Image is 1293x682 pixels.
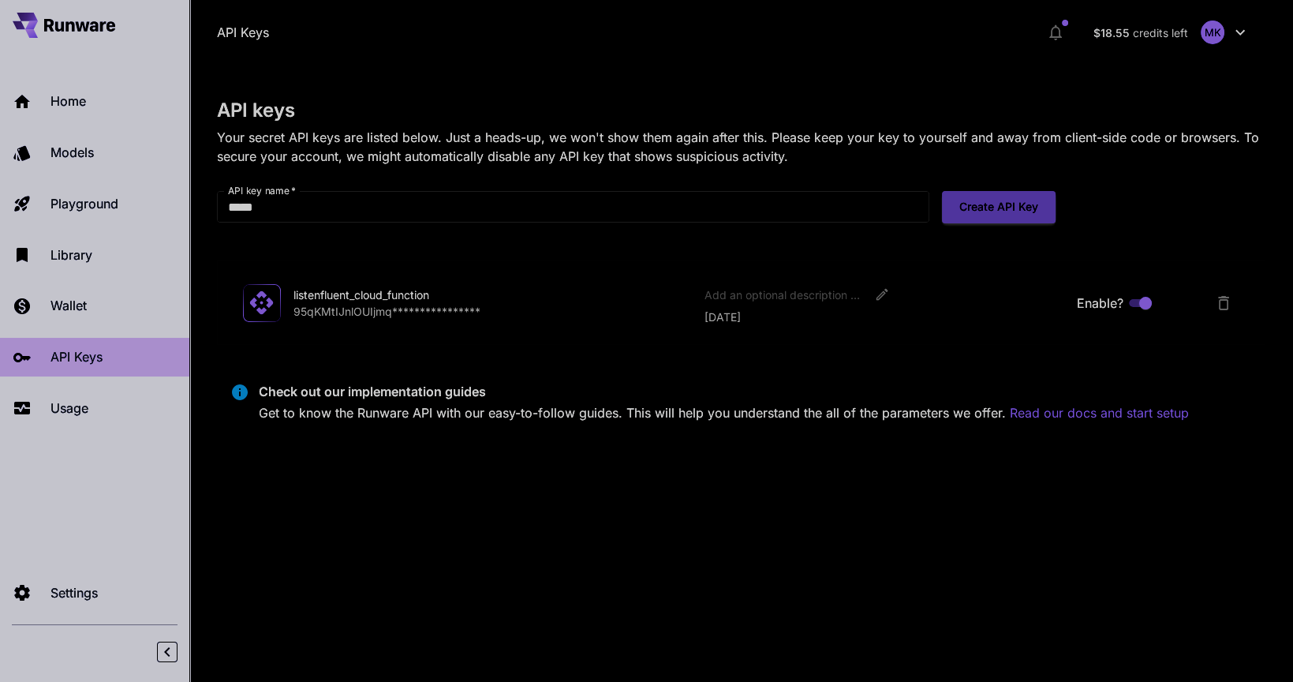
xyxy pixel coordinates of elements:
[704,309,1064,325] p: [DATE]
[704,287,862,303] div: Add an optional description or comment
[157,642,178,662] button: Collapse sidebar
[868,280,896,309] button: Edit
[50,399,88,418] p: Usage
[228,184,296,197] label: API key name
[217,23,269,42] a: API Keys
[1078,14,1265,51] button: $18.55105MK
[50,194,118,213] p: Playground
[50,143,94,162] p: Models
[1133,26,1188,39] span: credits left
[1077,294,1123,313] span: Enable?
[50,296,87,315] p: Wallet
[217,99,1265,122] h3: API keys
[169,638,189,666] div: Collapse sidebar
[50,583,98,602] p: Settings
[1201,21,1224,44] div: MK
[50,245,92,264] p: Library
[50,92,86,111] p: Home
[217,23,269,42] nav: breadcrumb
[1093,26,1133,39] span: $18.55
[1093,24,1188,41] div: $18.55105
[1010,403,1189,423] button: Read our docs and start setup
[217,128,1265,166] p: Your secret API keys are listed below. Just a heads-up, we won't show them again after this. Plea...
[293,287,451,303] div: listenfluent_cloud_function
[259,403,1189,423] p: Get to know the Runware API with our easy-to-follow guides. This will help you understand the all...
[50,347,103,366] p: API Keys
[259,382,1189,401] p: Check out our implementation guides
[1208,287,1239,319] button: Delete API Key
[942,191,1056,223] button: Create API Key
